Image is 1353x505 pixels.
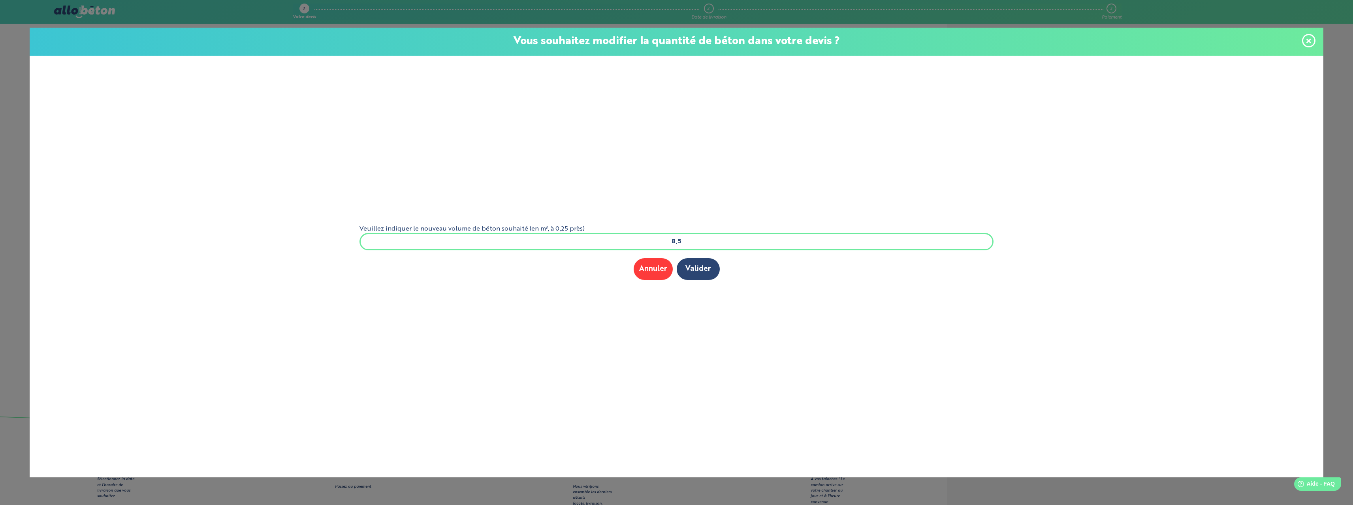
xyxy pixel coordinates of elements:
[38,36,1315,48] p: Vous souhaitez modifier la quantité de béton dans votre devis ?
[1283,474,1344,496] iframe: Help widget launcher
[359,225,994,233] label: Veuillez indiquer le nouveau volume de béton souhaité (en m³, à 0,25 près)
[359,233,994,250] input: xxx
[634,258,673,280] button: Annuler
[677,258,720,280] button: Valider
